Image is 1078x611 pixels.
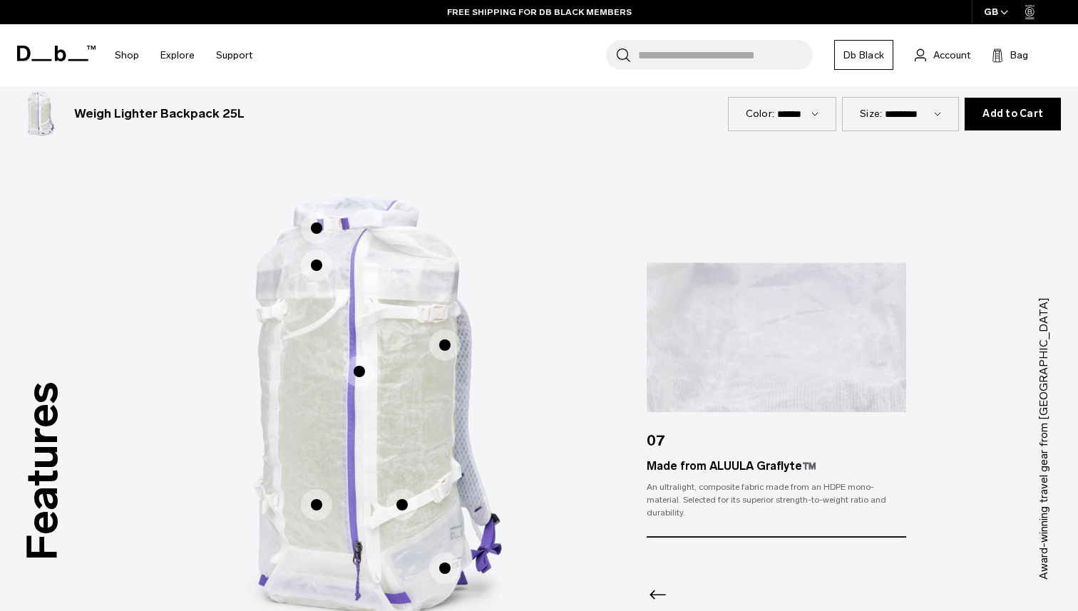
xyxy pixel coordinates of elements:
div: Made from ALUULA Graflyte™️ [647,458,906,475]
a: Support [216,30,252,81]
button: Add to Cart [965,98,1061,130]
img: Weigh_Lighter_Backpack_25L_1.png [17,91,63,137]
div: 7 / 7 [647,263,906,538]
label: Color: [746,106,775,121]
a: FREE SHIPPING FOR DB BLACK MEMBERS [447,6,632,19]
label: Size: [860,106,882,121]
a: Explore [160,30,195,81]
a: Db Black [834,40,893,70]
h3: Features [10,382,76,561]
button: Bag [992,46,1028,63]
a: Account [915,46,970,63]
nav: Main Navigation [104,24,263,86]
span: Bag [1010,48,1028,63]
span: Add to Cart [982,108,1043,120]
a: Shop [115,30,139,81]
div: An ultralight, composite fabric made from an HDPE mono-material. Selected for its superior streng... [647,481,906,519]
div: 07 [647,412,906,458]
span: Account [933,48,970,63]
h3: Weigh Lighter Backpack 25L [74,105,245,123]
